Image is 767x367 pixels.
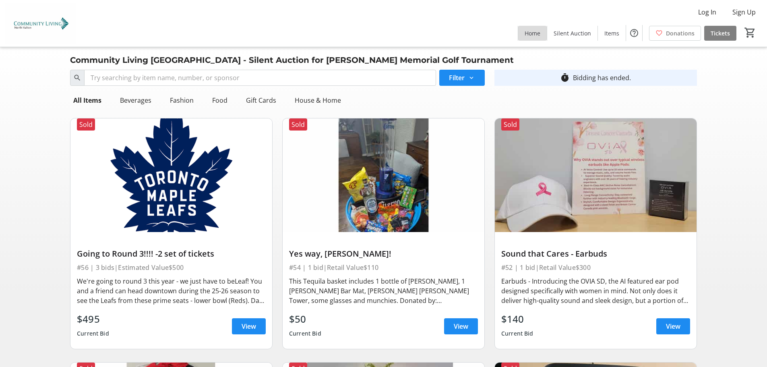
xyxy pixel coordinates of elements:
div: Food [209,92,231,108]
span: Log In [698,7,716,17]
span: View [242,321,256,331]
button: Help [626,25,642,41]
span: Donations [666,29,695,37]
div: #52 | 1 bid | Retail Value $300 [501,262,690,273]
div: Current Bid [289,326,321,341]
div: $140 [501,312,533,326]
span: Tickets [711,29,730,37]
div: Current Bid [77,326,109,341]
img: Yes way, José! [283,118,484,232]
div: Gift Cards [243,92,279,108]
a: Home [518,26,547,41]
img: Sound that Cares - Earbuds [495,118,697,232]
a: Tickets [704,26,736,41]
div: Sold [289,118,307,131]
span: Sign Up [732,7,756,17]
div: #54 | 1 bid | Retail Value $110 [289,262,478,273]
div: Current Bid [501,326,533,341]
input: Try searching by item name, number, or sponsor [84,70,436,86]
span: View [454,321,468,331]
a: Items [598,26,626,41]
span: Home [525,29,540,37]
span: Silent Auction [554,29,591,37]
mat-icon: timer_outline [560,73,570,83]
img: Community Living North Halton's Logo [5,3,76,44]
img: Going to Round 3!!!! -2 set of tickets [70,118,272,232]
div: #56 | 3 bids | Estimated Value $500 [77,262,266,273]
div: This Tequila basket includes 1 bottle of [PERSON_NAME], 1 [PERSON_NAME] Bar Mat, [PERSON_NAME] [P... [289,276,478,305]
button: Sign Up [726,6,762,19]
div: All Items [70,92,105,108]
div: Community Living [GEOGRAPHIC_DATA] - Silent Auction for [PERSON_NAME] Memorial Golf Tournament [65,54,519,66]
a: View [444,318,478,334]
div: Bidding has ended. [573,73,631,83]
span: Filter [449,73,465,83]
div: Fashion [167,92,197,108]
button: Filter [439,70,485,86]
span: View [666,321,680,331]
div: Sound that Cares - Earbuds [501,249,690,259]
a: View [656,318,690,334]
div: Earbuds - Introducing the OVIA SD, the AI featured ear pod designed specifically with women in mi... [501,276,690,305]
a: View [232,318,266,334]
span: Items [604,29,619,37]
div: We're going to round 3 this year - we just have to beLeaf! You and a friend can head downtown dur... [77,276,266,305]
div: $495 [77,312,109,326]
div: Yes way, [PERSON_NAME]! [289,249,478,259]
div: $50 [289,312,321,326]
div: Beverages [117,92,155,108]
a: Silent Auction [547,26,597,41]
button: Log In [692,6,723,19]
div: Going to Round 3!!!! -2 set of tickets [77,249,266,259]
a: Donations [649,26,701,41]
div: Sold [77,118,95,131]
button: Cart [743,25,757,40]
div: House & Home [292,92,344,108]
div: Sold [501,118,519,131]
